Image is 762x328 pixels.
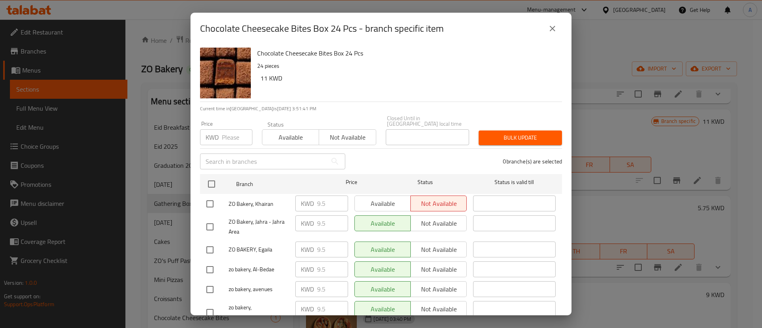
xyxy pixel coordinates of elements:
[473,177,556,187] span: Status is valid till
[301,199,314,208] p: KWD
[384,177,467,187] span: Status
[317,281,348,297] input: Please enter price
[485,133,556,143] span: Bulk update
[206,132,219,142] p: KWD
[479,130,562,145] button: Bulk update
[200,22,444,35] h2: Chocolate Cheesecake Bites Box 24 Pcs - branch specific item
[236,179,319,189] span: Branch
[200,153,327,169] input: Search in branches
[222,129,252,145] input: Please enter price
[317,242,348,257] input: Please enter price
[229,265,289,274] span: zo bakery, Al-Bedae
[229,284,289,294] span: zo bakery, avenues
[301,284,314,294] p: KWD
[543,19,562,38] button: close
[317,196,348,211] input: Please enter price
[200,48,251,98] img: Chocolate Cheesecake Bites Box 24 Pcs
[257,48,556,59] h6: Chocolate Cheesecake Bites Box 24 Pcs
[260,73,556,84] h6: 11 KWD
[262,129,319,145] button: Available
[301,265,314,274] p: KWD
[257,61,556,71] p: 24 pieces
[229,217,289,237] span: ZO Bakery, Jahra - Jahra Area
[317,215,348,231] input: Please enter price
[229,245,289,255] span: ZO BAKERY, Egaila
[229,303,289,322] span: zo bakery, [GEOGRAPHIC_DATA]
[317,301,348,317] input: Please enter price
[319,129,376,145] button: Not available
[317,261,348,277] input: Please enter price
[325,177,378,187] span: Price
[322,132,373,143] span: Not available
[301,304,314,314] p: KWD
[503,157,562,165] p: 0 branche(s) are selected
[266,132,316,143] span: Available
[301,219,314,228] p: KWD
[301,245,314,254] p: KWD
[229,199,289,209] span: ZO Bakery, Khairan
[200,105,562,112] p: Current time in [GEOGRAPHIC_DATA] is [DATE] 3:51:41 PM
